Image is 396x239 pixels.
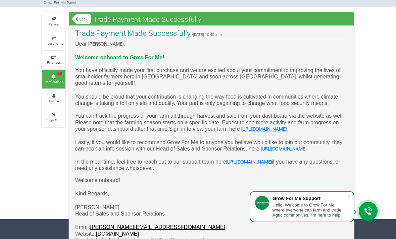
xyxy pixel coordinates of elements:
small: Investments [45,41,63,46]
span: , [123,41,125,47]
a: [DOMAIN_NAME] [96,231,139,237]
small: Finances [47,60,61,65]
a: Back [72,13,91,24]
span: if you have any questions, or need any assistance whatsoever. [75,159,342,171]
a: Finances [42,51,65,69]
span: [PERSON_NAME][EMAIL_ADDRESS][DOMAIN_NAME] [90,224,225,230]
span: [PERSON_NAME] [75,204,119,210]
h4: Trade Payment Made Successfully [75,28,191,38]
small: Notifications [44,79,63,84]
span: Lastly, if you would like to recommend Grow For Me to anyone you believe would like to join our c... [75,139,344,152]
a: [URL][DOMAIN_NAME] [226,159,272,165]
span: Head of Sales and Sponsor Relations [75,211,165,217]
b: [PERSON_NAME] [88,41,123,47]
span: In the meantime, feel free to reach out to our support team here [75,159,226,165]
a: [PERSON_NAME][EMAIL_ADDRESS][DOMAIN_NAME] [90,224,225,230]
a: Farms [42,12,65,31]
a: [URL][DOMAIN_NAME] [241,126,287,132]
span: Trade Payment Made Successfully [92,12,203,26]
span: You should be proud that your contribution is changing the way food is cultivated in communities ... [75,94,339,106]
span: 1 [57,72,62,76]
span: Welcome onboard! [75,177,120,183]
span: Kind Regards, [75,191,109,196]
span: Dear [75,41,88,47]
span: Website: [75,231,96,237]
span: [DATE] 10:40 a.m. [193,32,223,37]
span: You have officially made your first purchase and we are excited about your commitment to improvin... [75,67,342,86]
div: Hello! Welcome to Grow For Me where everyone can farm and trade Agric commodities. I'm here to help. [273,202,347,218]
small: Farms [49,22,59,26]
div: Grow For Me Support [273,196,347,201]
a: Profile [42,89,65,108]
a: Sign Out [42,108,65,127]
a: Investments [42,32,65,50]
span: You can track the progress of your farm all through harvest and sale from your dashboard via the ... [75,113,345,131]
span: Welcome onboard to Grow For Me! [75,55,164,60]
small: Profile [49,99,59,103]
a: 1 Notifications [42,70,65,88]
span: Email: [75,224,90,230]
span: [URL][DOMAIN_NAME] [261,145,306,152]
small: Sign Out [47,118,60,122]
span: Sign in to view your farm here [169,126,241,132]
